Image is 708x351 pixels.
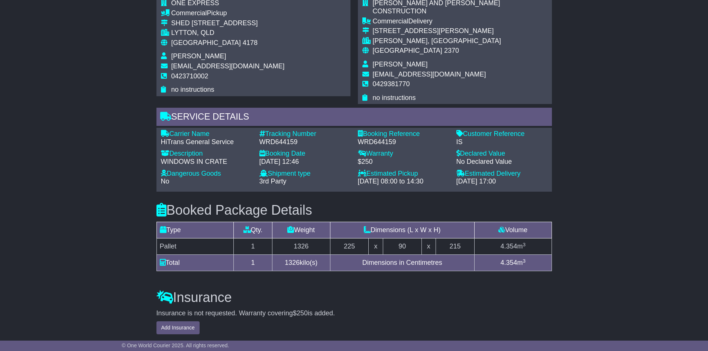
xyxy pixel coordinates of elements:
div: IS [456,138,547,146]
div: Customer Reference [456,130,547,138]
span: 4.354 [500,259,517,266]
span: 0423710002 [171,72,208,80]
div: Booking Reference [358,130,449,138]
div: Warranty [358,150,449,158]
div: WRD644159 [358,138,449,146]
td: Dimensions in Centimetres [330,255,474,271]
div: SHED [STREET_ADDRESS] [171,19,285,27]
td: 1 [234,238,272,255]
td: Qty. [234,222,272,238]
td: Total [156,255,234,271]
span: © One World Courier 2025. All rights reserved. [122,342,229,348]
span: 1326 [285,259,300,266]
span: 2370 [444,47,459,54]
h3: Insurance [156,290,552,305]
span: 4178 [243,39,258,46]
div: Pickup [171,9,285,17]
td: 90 [383,238,421,255]
span: No [161,178,169,185]
sup: 3 [523,258,526,264]
span: [GEOGRAPHIC_DATA] [171,39,241,46]
div: Delivery [373,17,547,26]
td: 215 [436,238,475,255]
div: LYTTON, QLD [171,29,285,37]
td: x [369,238,383,255]
div: Tracking Number [259,130,350,138]
div: Description [161,150,252,158]
div: Declared Value [456,150,547,158]
span: no instructions [171,86,214,93]
td: Dimensions (L x W x H) [330,222,474,238]
td: Weight [272,222,330,238]
div: [STREET_ADDRESS][PERSON_NAME] [373,27,547,35]
div: [DATE] 12:46 [259,158,350,166]
div: No Declared Value [456,158,547,166]
div: Carrier Name [161,130,252,138]
td: Pallet [156,238,234,255]
span: 3rd Party [259,178,287,185]
div: WINDOWS IN CRATE [161,158,252,166]
div: Estimated Pickup [358,170,449,178]
span: $250 [293,309,308,317]
span: [GEOGRAPHIC_DATA] [373,47,442,54]
div: Shipment type [259,170,350,178]
div: $250 [358,158,449,166]
button: Add Insurance [156,321,200,334]
span: no instructions [373,94,416,101]
td: 1 [234,255,272,271]
span: [PERSON_NAME] [373,61,428,68]
span: Commercial [171,9,207,17]
div: [DATE] 17:00 [456,178,547,186]
td: kilo(s) [272,255,330,271]
sup: 3 [523,242,526,247]
td: Type [156,222,234,238]
div: Insurance is not requested. Warranty covering is added. [156,309,552,318]
td: x [421,238,436,255]
span: [EMAIL_ADDRESS][DOMAIN_NAME] [171,62,285,70]
div: Service Details [156,108,552,128]
span: 0429381770 [373,80,410,88]
span: [PERSON_NAME] [171,52,226,60]
div: Booking Date [259,150,350,158]
div: Dangerous Goods [161,170,252,178]
td: m [474,238,552,255]
div: [PERSON_NAME], [GEOGRAPHIC_DATA] [373,37,547,45]
td: m [474,255,552,271]
td: 225 [330,238,369,255]
div: HiTrans General Service [161,138,252,146]
span: 4.354 [500,243,517,250]
span: Commercial [373,17,408,25]
span: [EMAIL_ADDRESS][DOMAIN_NAME] [373,71,486,78]
div: WRD644159 [259,138,350,146]
h3: Booked Package Details [156,203,552,218]
div: [DATE] 08:00 to 14:30 [358,178,449,186]
div: Estimated Delivery [456,170,547,178]
td: 1326 [272,238,330,255]
td: Volume [474,222,552,238]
